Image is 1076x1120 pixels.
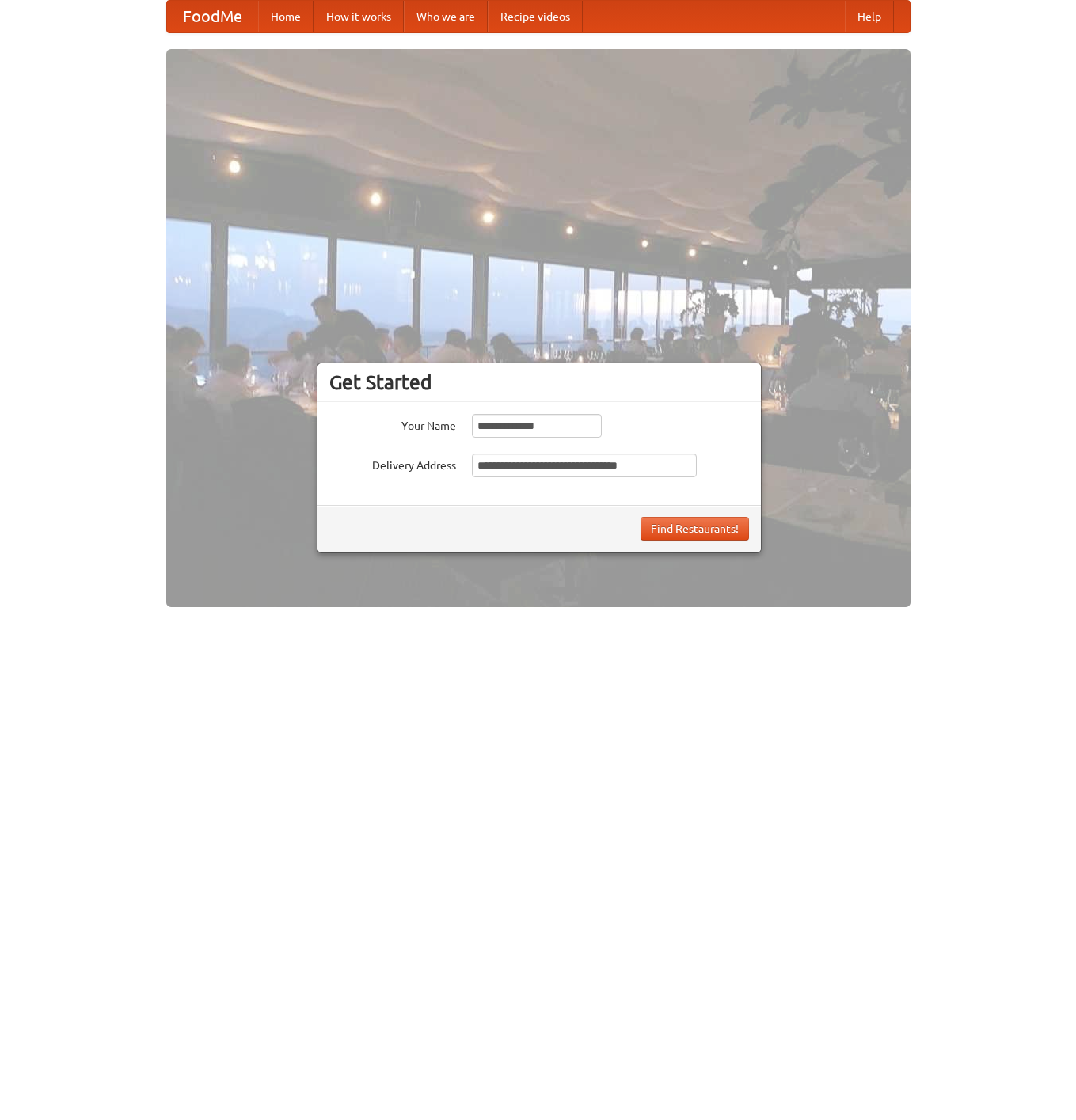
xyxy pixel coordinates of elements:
button: Find Restaurants! [641,517,749,541]
a: FoodMe [167,1,258,32]
a: Home [258,1,314,32]
a: Recipe videos [488,1,583,32]
label: Your Name [329,414,456,434]
h3: Get Started [329,370,749,394]
a: How it works [314,1,404,32]
label: Delivery Address [329,454,456,473]
a: Who we are [404,1,488,32]
a: Help [845,1,894,32]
